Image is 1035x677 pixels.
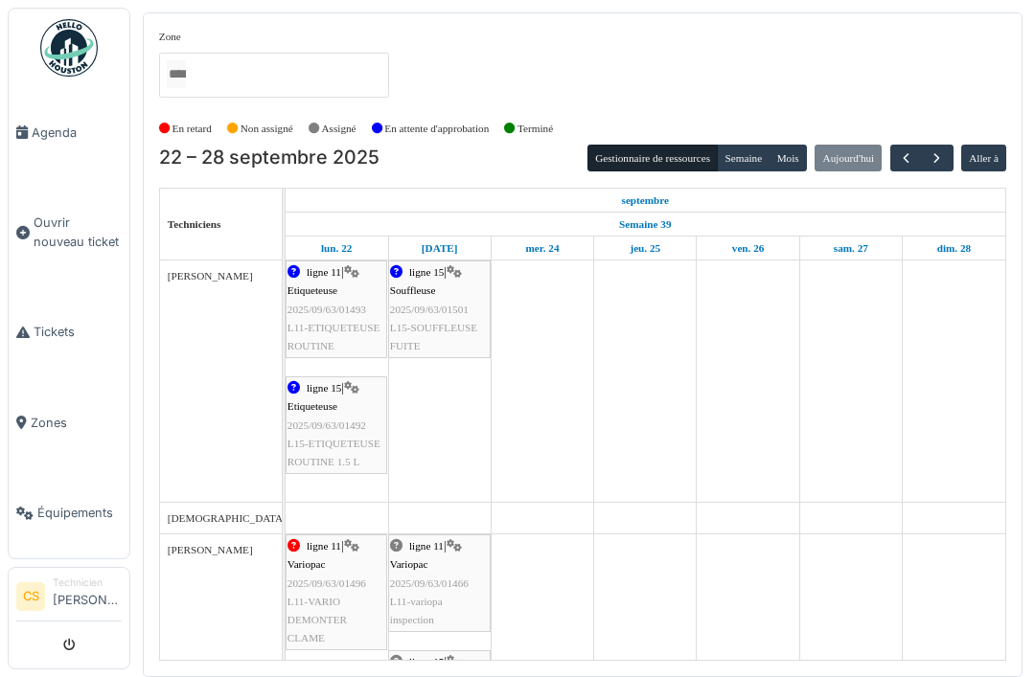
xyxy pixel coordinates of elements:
[815,145,882,171] button: Aujourd'hui
[287,322,380,351] span: L11-ETIQUETEUSE ROUTINE
[517,121,553,137] label: Terminé
[409,540,444,552] span: ligne 11
[727,237,770,260] a: 26 septembre 2025
[409,656,444,667] span: ligne 15
[625,237,665,260] a: 25 septembre 2025
[390,577,469,589] span: 2025/09/63/01466
[316,237,356,260] a: 22 septembre 2025
[769,145,807,171] button: Mois
[390,284,436,296] span: Souffleuse
[409,266,444,278] span: ligne 15
[16,575,122,621] a: CS Technicien[PERSON_NAME]
[390,558,428,570] span: Variopac
[34,214,122,250] span: Ouvrir nouveau ticket
[384,121,489,137] label: En attente d'approbation
[31,414,122,432] span: Zones
[9,178,129,287] a: Ouvrir nouveau ticket
[53,575,122,590] div: Technicien
[159,147,379,169] h2: 22 – 28 septembre 2025
[167,60,186,88] input: Tous
[287,537,385,647] div: |
[961,145,1006,171] button: Aller à
[287,284,337,296] span: Etiqueteuse
[16,582,45,611] li: CS
[32,124,122,142] span: Agenda
[40,19,98,77] img: Badge_color-CXgf-gQk.svg
[168,512,372,524] span: [DEMOGRAPHIC_DATA][PERSON_NAME]
[287,304,366,315] span: 2025/09/63/01493
[9,286,129,377] a: Tickets
[287,379,385,471] div: |
[241,121,293,137] label: Non assigné
[287,400,337,412] span: Etiqueteuse
[617,189,675,213] a: 22 septembre 2025
[921,145,953,172] button: Suivant
[37,504,122,522] span: Équipements
[307,266,341,278] span: ligne 11
[390,322,477,351] span: L15-SOUFFLEUSE FUITE
[159,29,181,45] label: Zone
[287,263,385,355] div: |
[307,540,341,552] span: ligne 11
[520,237,563,260] a: 24 septembre 2025
[614,213,676,237] a: Semaine 39
[53,575,122,617] li: [PERSON_NAME]
[307,382,341,394] span: ligne 15
[287,438,380,467] span: L15-ETIQUETEUSE ROUTINE 1.5 L
[168,270,253,282] span: [PERSON_NAME]
[34,323,122,341] span: Tickets
[168,218,221,230] span: Techniciens
[390,596,443,625] span: L11-variopa inspection
[287,596,347,643] span: L11-VARIO DEMONTER CLAME
[9,87,129,178] a: Agenda
[287,558,326,570] span: Variopac
[287,419,366,431] span: 2025/09/63/01492
[829,237,873,260] a: 27 septembre 2025
[717,145,770,171] button: Semaine
[390,304,469,315] span: 2025/09/63/01501
[587,145,718,171] button: Gestionnaire de ressources
[390,263,489,355] div: |
[417,237,463,260] a: 23 septembre 2025
[890,145,922,172] button: Précédent
[172,121,212,137] label: En retard
[322,121,356,137] label: Assigné
[9,468,129,559] a: Équipements
[168,544,253,555] span: [PERSON_NAME]
[932,237,976,260] a: 28 septembre 2025
[390,537,489,629] div: |
[9,377,129,468] a: Zones
[287,577,366,589] span: 2025/09/63/01496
